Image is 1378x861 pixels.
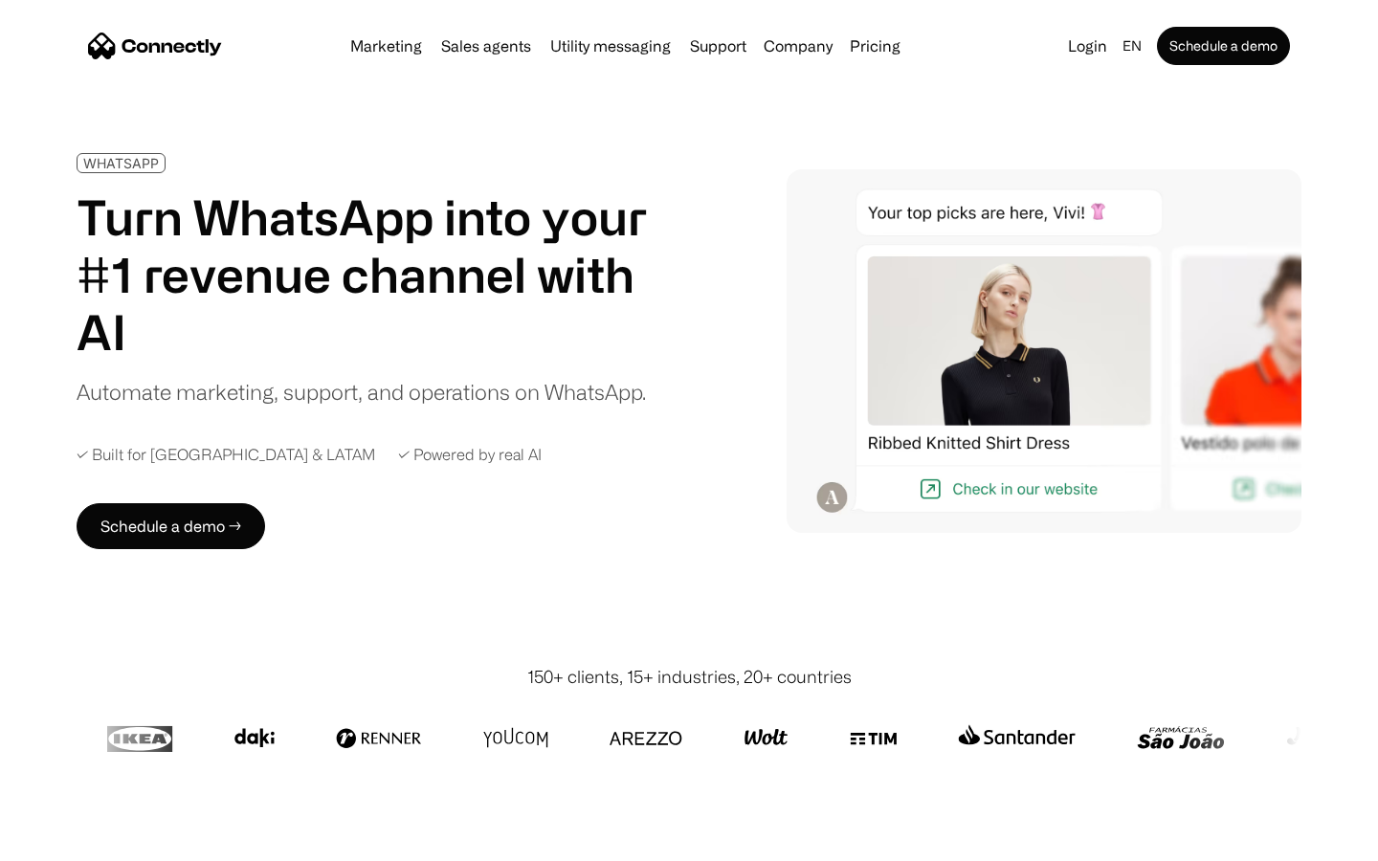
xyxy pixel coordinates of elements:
[1060,33,1115,59] a: Login
[343,38,430,54] a: Marketing
[77,188,670,361] h1: Turn WhatsApp into your #1 revenue channel with AI
[1122,33,1142,59] div: en
[433,38,539,54] a: Sales agents
[77,503,265,549] a: Schedule a demo →
[1157,27,1290,65] a: Schedule a demo
[682,38,754,54] a: Support
[77,446,375,464] div: ✓ Built for [GEOGRAPHIC_DATA] & LATAM
[527,664,852,690] div: 150+ clients, 15+ industries, 20+ countries
[19,826,115,854] aside: Language selected: English
[842,38,908,54] a: Pricing
[398,446,542,464] div: ✓ Powered by real AI
[543,38,678,54] a: Utility messaging
[764,33,833,59] div: Company
[77,376,646,408] div: Automate marketing, support, and operations on WhatsApp.
[83,156,159,170] div: WHATSAPP
[38,828,115,854] ul: Language list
